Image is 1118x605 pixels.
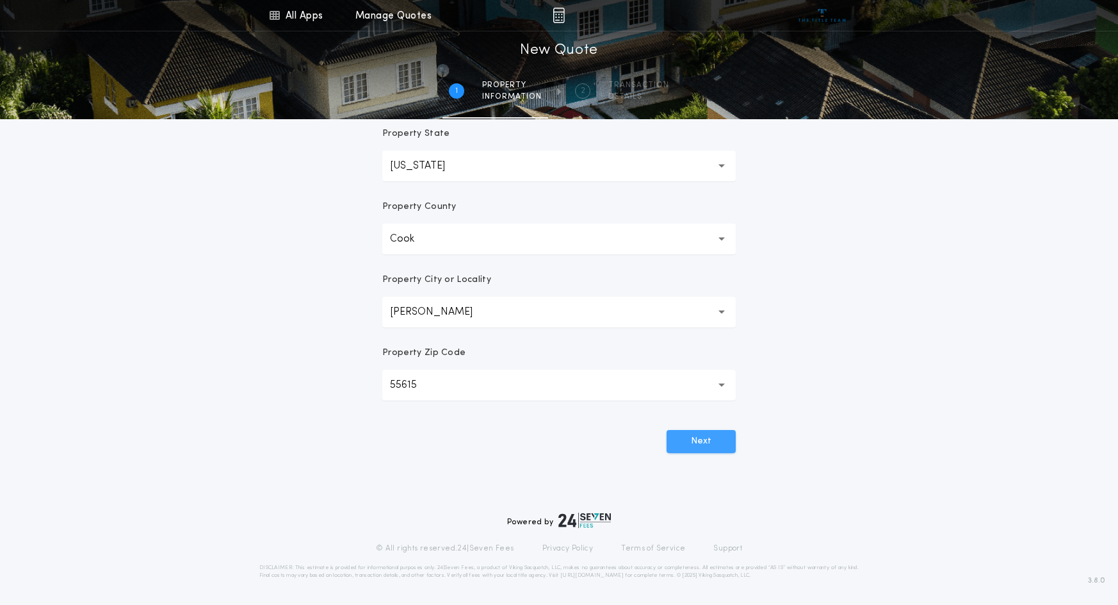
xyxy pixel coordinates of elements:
[382,297,736,327] button: [PERSON_NAME]
[713,543,742,554] a: Support
[382,274,491,286] p: Property City or Locality
[382,347,466,360] p: Property Zip Code
[558,513,611,528] img: logo
[390,231,435,247] p: Cook
[798,9,847,22] img: vs-icon
[390,304,493,320] p: [PERSON_NAME]
[482,92,542,102] span: information
[455,86,458,96] h2: 1
[382,128,450,140] p: Property State
[1088,575,1105,586] span: 3.8.0
[621,543,685,554] a: Terms of Service
[507,513,611,528] div: Powered by
[376,543,514,554] p: © All rights reserved. 24|Seven Fees
[553,8,565,23] img: img
[608,92,669,102] span: details
[542,543,594,554] a: Privacy Policy
[259,564,859,579] p: DISCLAIMER: This estimate is provided for informational purposes only. 24|Seven Fees, a product o...
[520,40,598,61] h1: New Quote
[560,573,624,578] a: [URL][DOMAIN_NAME]
[382,224,736,254] button: Cook
[382,370,736,401] button: 55615
[390,377,437,393] p: 55615
[608,80,669,90] span: Transaction
[390,158,466,174] p: [US_STATE]
[382,201,457,213] p: Property County
[382,151,736,181] button: [US_STATE]
[667,430,736,453] button: Next
[581,86,585,96] h2: 2
[482,80,542,90] span: Property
